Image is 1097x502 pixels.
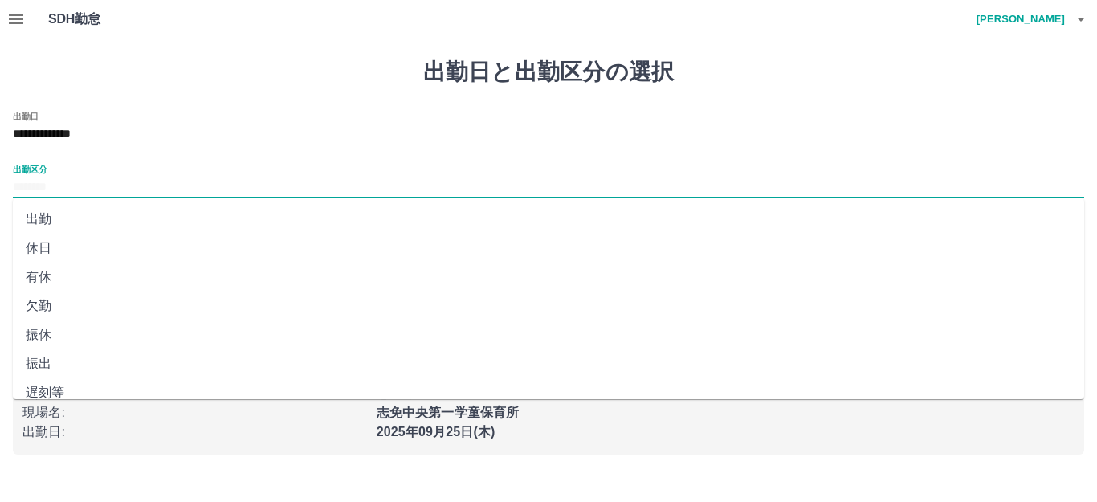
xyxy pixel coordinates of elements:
[13,205,1084,234] li: 出勤
[13,349,1084,378] li: 振出
[13,263,1084,292] li: 有休
[13,320,1084,349] li: 振休
[377,406,520,419] b: 志免中央第一学童保育所
[13,163,47,175] label: 出勤区分
[13,110,39,122] label: 出勤日
[13,59,1084,86] h1: 出勤日と出勤区分の選択
[377,425,495,439] b: 2025年09月25日(木)
[13,292,1084,320] li: 欠勤
[13,378,1084,407] li: 遅刻等
[22,422,367,442] p: 出勤日 :
[22,403,367,422] p: 現場名 :
[13,234,1084,263] li: 休日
